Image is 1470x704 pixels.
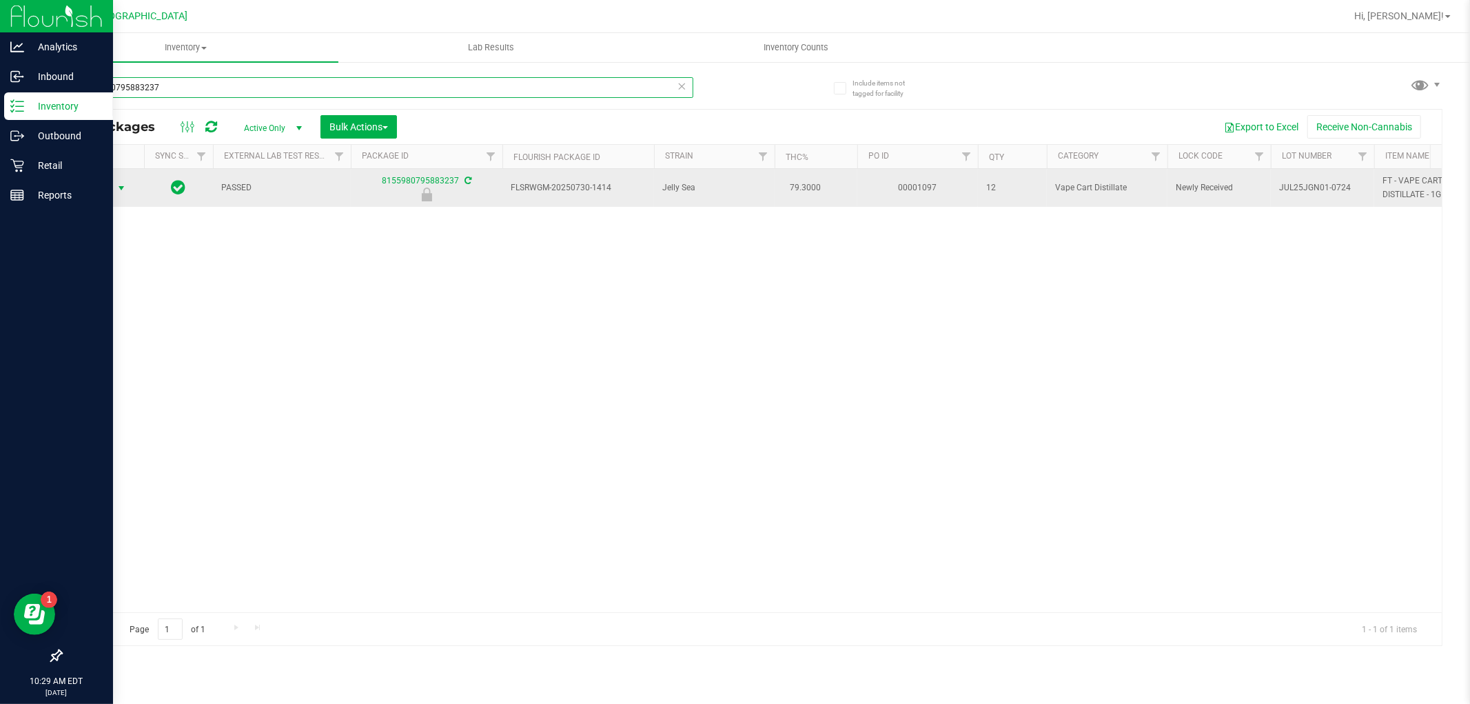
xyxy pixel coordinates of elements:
a: Filter [1145,145,1167,168]
a: Item Name [1385,151,1429,161]
inline-svg: Retail [10,159,24,172]
span: All Packages [72,119,169,134]
p: Inbound [24,68,107,85]
a: Filter [190,145,213,168]
a: External Lab Test Result [224,151,332,161]
span: Jelly Sea [662,181,766,194]
span: Lab Results [449,41,533,54]
p: Retail [24,157,107,174]
a: Filter [328,145,351,168]
inline-svg: Analytics [10,40,24,54]
a: Sync Status [155,151,208,161]
a: Flourish Package ID [513,152,600,162]
span: Clear [677,77,687,95]
span: FLSRWGM-20250730-1414 [511,181,646,194]
p: Analytics [24,39,107,55]
input: 1 [158,618,183,640]
a: Category [1058,151,1099,161]
a: Filter [955,145,978,168]
span: 12 [986,181,1039,194]
a: THC% [786,152,808,162]
a: Qty [989,152,1004,162]
input: Search Package ID, Item Name, SKU, Lot or Part Number... [61,77,693,98]
a: Inventory [33,33,338,62]
p: Inventory [24,98,107,114]
span: Vape Cart Distillate [1055,181,1159,194]
inline-svg: Inbound [10,70,24,83]
span: PASSED [221,181,343,194]
p: Reports [24,187,107,203]
a: Inventory Counts [644,33,949,62]
inline-svg: Reports [10,188,24,202]
span: Hi, [PERSON_NAME]! [1354,10,1444,21]
span: 79.3000 [783,178,828,198]
iframe: Resource center unread badge [41,592,57,608]
span: In Sync [172,178,186,197]
span: select [113,179,130,198]
a: 8155980795883237 [382,176,459,185]
p: Outbound [24,128,107,144]
span: JUL25JGN01-0724 [1279,181,1366,194]
span: Newly Received [1176,181,1263,194]
span: Include items not tagged for facility [853,78,921,99]
button: Receive Non-Cannabis [1307,115,1421,139]
span: Inventory [33,41,338,54]
p: 10:29 AM EDT [6,675,107,687]
a: Filter [752,145,775,168]
span: Page of 1 [118,618,217,640]
span: [GEOGRAPHIC_DATA] [94,10,188,22]
span: 1 - 1 of 1 items [1351,618,1428,639]
a: Strain [665,151,693,161]
a: PO ID [868,151,889,161]
a: Lock Code [1178,151,1223,161]
span: Bulk Actions [329,121,388,132]
a: Filter [480,145,502,168]
inline-svg: Inventory [10,99,24,113]
a: Lot Number [1282,151,1331,161]
div: Newly Received [349,188,504,201]
a: Lab Results [338,33,644,62]
a: Package ID [362,151,409,161]
inline-svg: Outbound [10,129,24,143]
iframe: Resource center [14,594,55,635]
button: Export to Excel [1215,115,1307,139]
span: Inventory Counts [746,41,848,54]
a: 00001097 [899,183,937,192]
p: [DATE] [6,687,107,698]
button: Bulk Actions [320,115,397,139]
span: Sync from Compliance System [462,176,471,185]
a: Filter [1351,145,1374,168]
a: Filter [1248,145,1271,168]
